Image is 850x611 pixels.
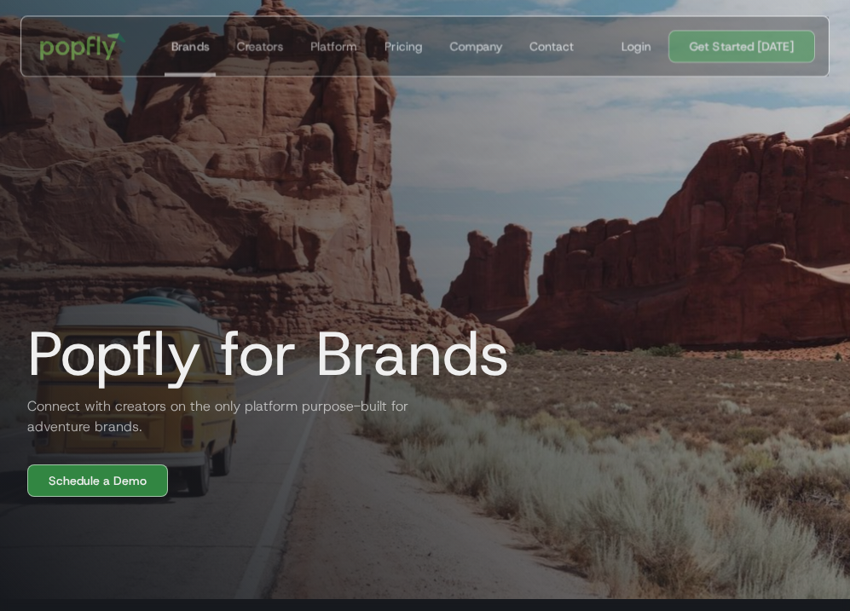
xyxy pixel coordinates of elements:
[27,464,168,497] a: Schedule a Demo
[622,37,651,55] div: Login
[310,37,357,55] div: Platform
[615,37,658,55] a: Login
[28,20,138,72] a: home
[378,16,429,76] a: Pricing
[523,16,581,76] a: Contact
[165,16,216,76] a: Brands
[449,37,502,55] div: Company
[14,396,423,437] h2: Connect with creators on the only platform purpose-built for adventure brands.
[171,37,209,55] div: Brands
[14,320,510,388] h1: Popfly for Brands
[668,30,815,62] a: Get Started [DATE]
[442,16,509,76] a: Company
[229,16,290,76] a: Creators
[304,16,364,76] a: Platform
[385,37,422,55] div: Pricing
[236,37,283,55] div: Creators
[529,37,574,55] div: Contact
